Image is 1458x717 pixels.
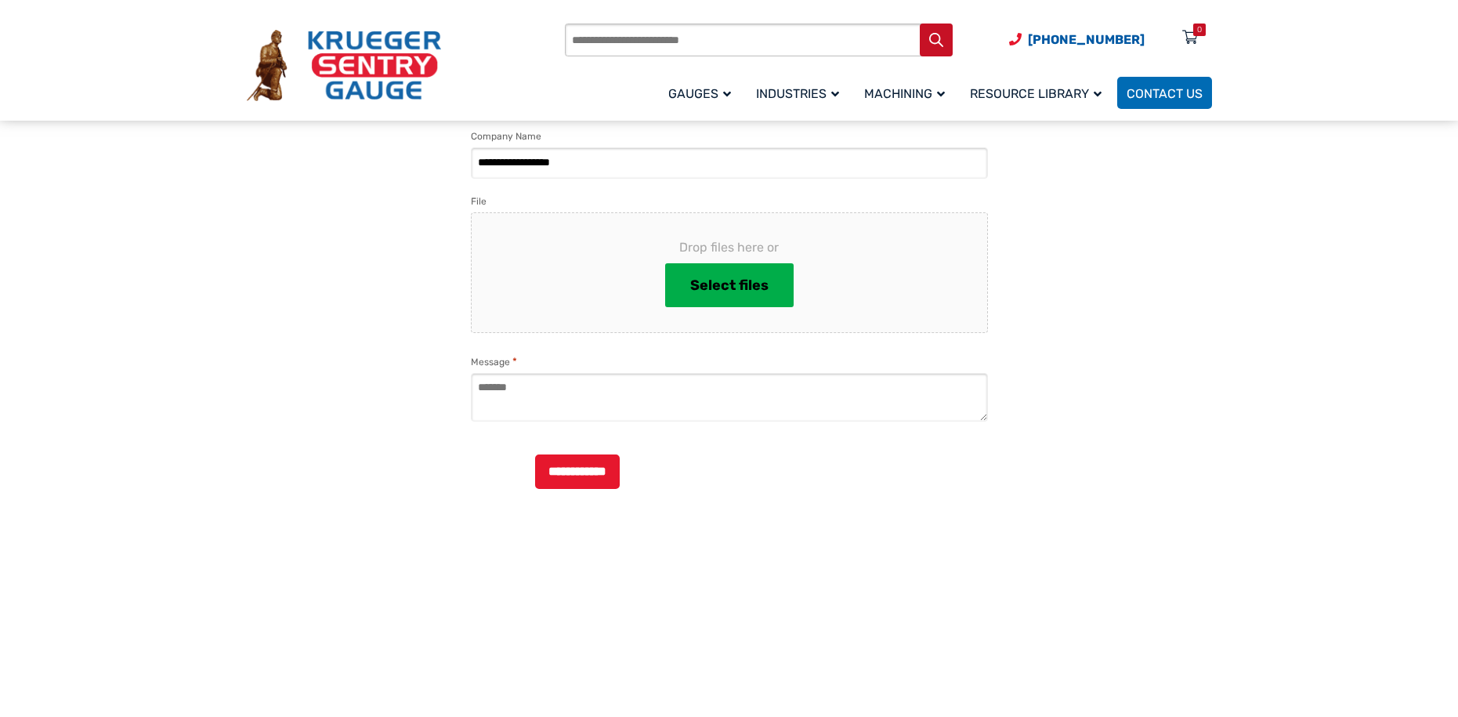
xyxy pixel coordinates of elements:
a: Industries [747,74,855,111]
span: Contact Us [1127,86,1203,101]
span: Industries [756,86,839,101]
label: Message [471,354,517,370]
a: Machining [855,74,961,111]
img: Krueger Sentry Gauge [247,30,441,102]
span: Machining [864,86,945,101]
span: Gauges [668,86,731,101]
label: Company Name [471,129,541,144]
a: Resource Library [961,74,1117,111]
span: Drop files here or [497,238,962,257]
span: Resource Library [970,86,1102,101]
span: [PHONE_NUMBER] [1028,32,1145,47]
div: 0 [1197,24,1202,36]
a: Phone Number (920) 434-8860 [1009,30,1145,49]
a: Gauges [659,74,747,111]
label: File [471,194,487,209]
a: Contact Us [1117,77,1212,109]
button: select files, file [665,263,794,307]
